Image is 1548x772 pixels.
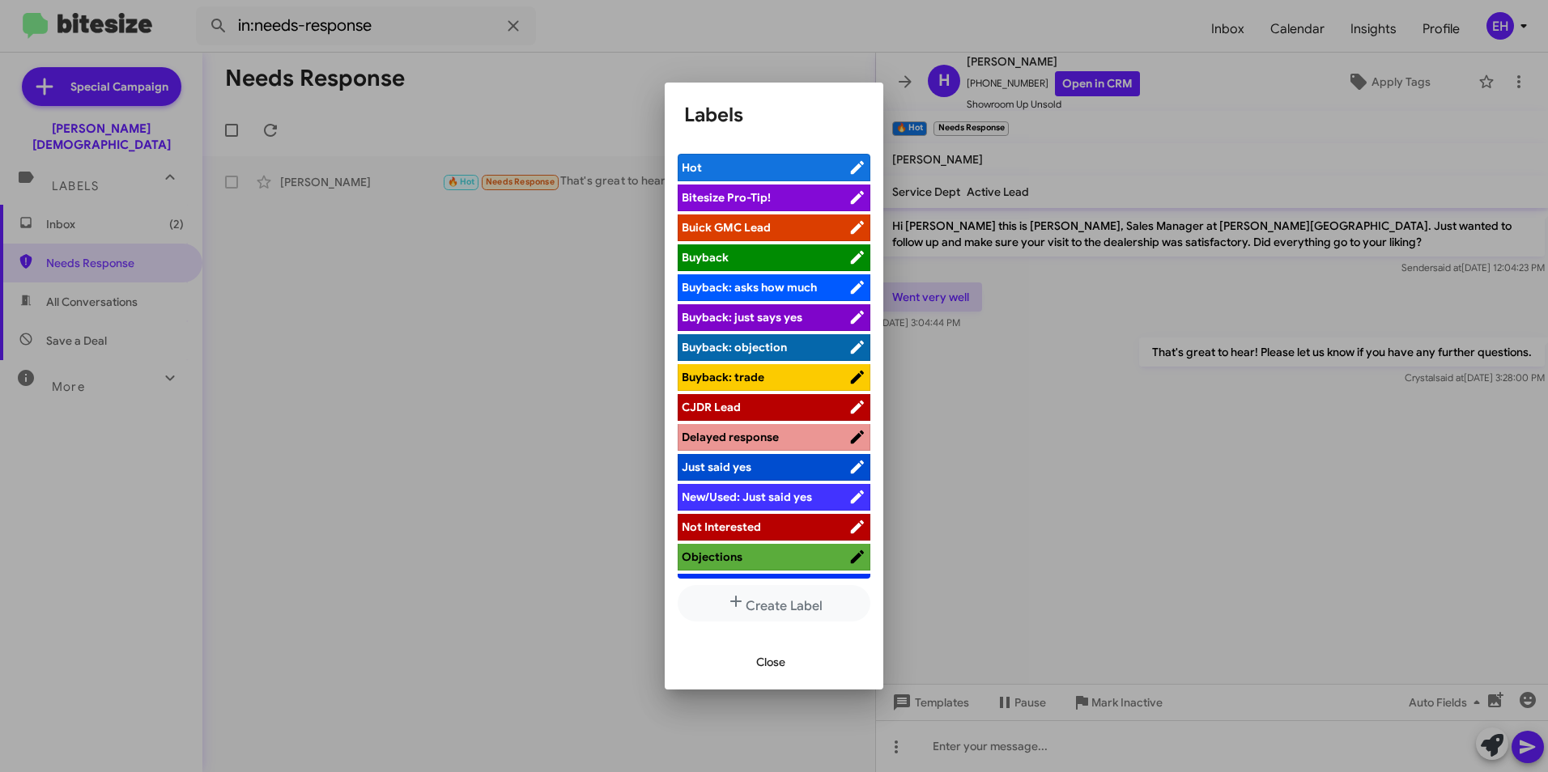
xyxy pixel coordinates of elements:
[682,340,787,354] span: Buyback: objection
[684,102,864,128] h1: Labels
[682,460,751,474] span: Just said yes
[682,549,742,564] span: Objections
[682,490,812,504] span: New/Used: Just said yes
[682,190,771,205] span: Bitesize Pro-Tip!
[743,647,798,677] button: Close
[682,430,779,444] span: Delayed response
[682,250,729,265] span: Buyback
[682,160,702,175] span: Hot
[682,220,771,235] span: Buick GMC Lead
[682,400,741,414] span: CJDR Lead
[682,310,802,324] span: Buyback: just says yes
[678,585,870,621] button: Create Label
[682,370,764,384] span: Buyback: trade
[682,280,817,295] span: Buyback: asks how much
[682,520,761,534] span: Not Interested
[756,647,785,677] span: Close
